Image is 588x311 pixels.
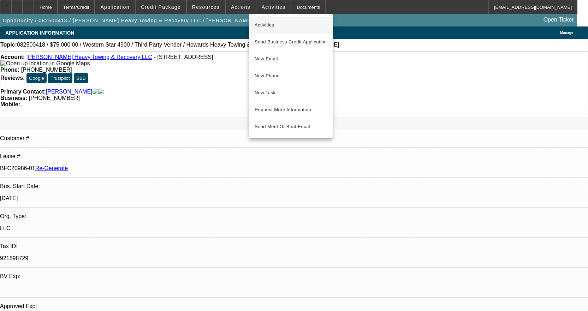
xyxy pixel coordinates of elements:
span: New Task [255,89,327,97]
span: New Email [255,55,327,63]
span: Send Meet Or Beat Email [255,122,327,131]
span: New Phone [255,72,327,80]
span: Activities [255,21,327,29]
span: Send Business Credit Application [255,38,327,46]
span: Request More Information [255,106,327,114]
